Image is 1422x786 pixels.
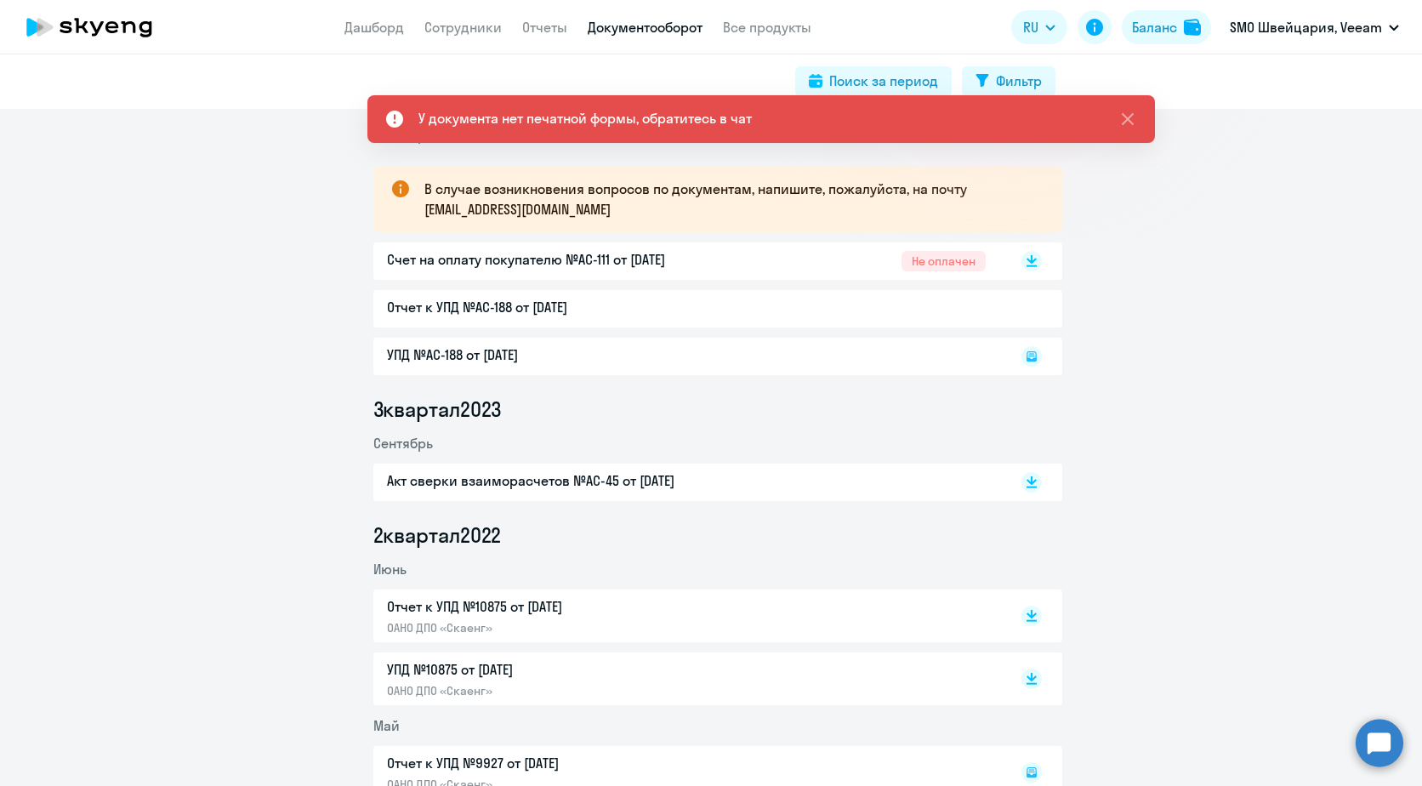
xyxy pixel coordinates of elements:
p: ОАНО ДПО «Скаенг» [387,683,744,698]
a: Дашборд [344,19,404,36]
a: Акт сверки взаиморасчетов №AC-45 от [DATE] [387,470,986,494]
p: УПД №10875 от [DATE] [387,659,744,680]
a: Счет на оплату покупателю №AC-111 от [DATE]Не оплачен [387,249,986,273]
button: Поиск за период [795,66,952,97]
span: Не оплачен [902,251,986,271]
span: Май [373,717,400,734]
li: 2 квартал 2022 [373,521,1062,549]
span: Июнь [373,561,407,578]
button: Балансbalance [1122,10,1211,44]
div: Поиск за период [829,71,938,91]
span: Сентябрь [373,435,433,452]
a: Отчет к УПД №10875 от [DATE]ОАНО ДПО «Скаенг» [387,596,986,635]
button: SMO Швейцария, Veeam [1221,7,1408,48]
a: Сотрудники [424,19,502,36]
p: SMO Швейцария, Veeam [1230,17,1382,37]
span: RU [1023,17,1038,37]
button: Фильтр [962,66,1055,97]
div: Баланс [1132,17,1177,37]
a: Отчеты [522,19,567,36]
p: Счет на оплату покупателю №AC-111 от [DATE] [387,249,744,270]
div: Фильтр [996,71,1042,91]
img: balance [1184,19,1201,36]
p: В случае возникновения вопросов по документам, напишите, пожалуйста, на почту [EMAIL_ADDRESS][DOM... [424,179,1032,219]
p: Акт сверки взаиморасчетов №AC-45 от [DATE] [387,470,744,491]
li: 3 квартал 2023 [373,396,1062,423]
a: Документооборот [588,19,702,36]
a: Все продукты [723,19,811,36]
a: УПД №10875 от [DATE]ОАНО ДПО «Скаенг» [387,659,986,698]
button: RU [1011,10,1067,44]
p: Отчет к УПД №10875 от [DATE] [387,596,744,617]
div: У документа нет печатной формы, обратитесь в чат [418,108,752,128]
p: ОАНО ДПО «Скаенг» [387,620,744,635]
